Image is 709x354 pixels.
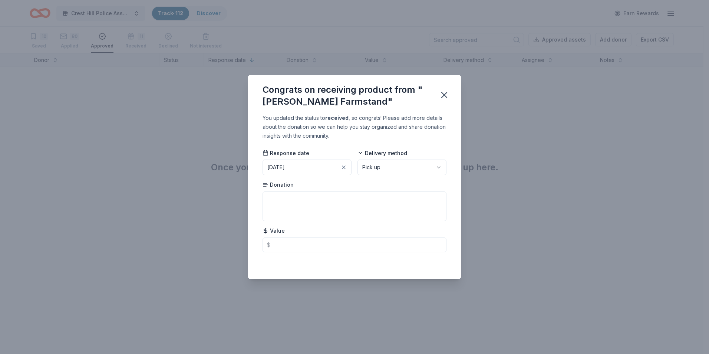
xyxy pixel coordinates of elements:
b: received [325,115,349,121]
button: [DATE] [263,160,352,175]
span: Delivery method [357,150,407,157]
div: [DATE] [267,163,285,172]
div: You updated the status to , so congrats! Please add more details about the donation so we can hel... [263,114,446,140]
span: Response date [263,150,309,157]
div: Congrats on receiving product from "[PERSON_NAME] Farmstand" [263,84,430,108]
span: Value [263,227,285,235]
span: Donation [263,181,294,189]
